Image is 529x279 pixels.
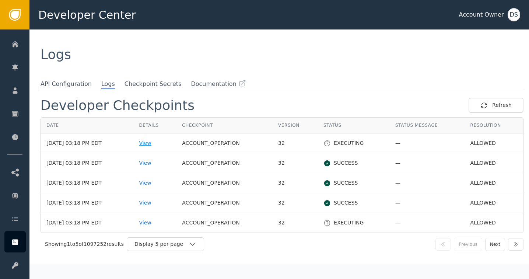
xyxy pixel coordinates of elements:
[101,80,115,89] span: Logs
[323,159,384,167] div: SUCCESS
[41,173,134,193] td: [DATE] 03:18 PM EDT
[480,101,512,109] div: Refresh
[390,173,465,193] td: —
[176,213,273,233] td: ACCOUNT_OPERATION
[176,133,273,153] td: ACCOUNT_OPERATION
[508,8,520,21] button: DS
[41,47,71,62] span: Logs
[323,122,384,129] div: Status
[465,213,523,233] td: ALLOWED
[395,122,459,129] div: Status Message
[465,133,523,153] td: ALLOWED
[127,237,204,251] button: Display 5 per page
[390,153,465,173] td: —
[273,133,318,153] td: 32
[273,213,318,233] td: 32
[176,193,273,213] td: ACCOUNT_OPERATION
[125,80,182,88] span: Checkpoint Secrets
[176,153,273,173] td: ACCOUNT_OPERATION
[41,80,92,88] span: API Configuration
[41,153,134,173] td: [DATE] 03:18 PM EDT
[273,153,318,173] td: 32
[134,240,189,248] div: Display 5 per page
[139,122,171,129] div: Details
[139,219,171,227] div: View
[41,99,195,112] div: Developer Checkpoints
[182,122,267,129] div: Checkpoint
[191,80,236,88] span: Documentation
[278,122,312,129] div: Version
[485,238,505,251] button: Next
[38,7,136,23] span: Developer Center
[469,98,523,113] button: Refresh
[45,240,124,248] div: Showing 1 to 5 of 1097252 results
[139,159,171,167] div: View
[323,179,384,187] div: SUCCESS
[323,199,384,207] div: SUCCESS
[390,133,465,153] td: —
[139,139,171,147] div: View
[465,153,523,173] td: ALLOWED
[41,133,134,153] td: [DATE] 03:18 PM EDT
[41,193,134,213] td: [DATE] 03:18 PM EDT
[459,10,504,19] div: Account Owner
[470,122,518,129] div: Resolution
[41,213,134,233] td: [DATE] 03:18 PM EDT
[139,199,171,207] div: View
[273,173,318,193] td: 32
[273,193,318,213] td: 32
[323,219,384,227] div: EXECUTING
[465,173,523,193] td: ALLOWED
[139,179,171,187] div: View
[176,173,273,193] td: ACCOUNT_OPERATION
[390,193,465,213] td: —
[465,193,523,213] td: ALLOWED
[46,122,128,129] div: Date
[191,80,246,88] a: Documentation
[323,139,384,147] div: EXECUTING
[390,213,465,233] td: —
